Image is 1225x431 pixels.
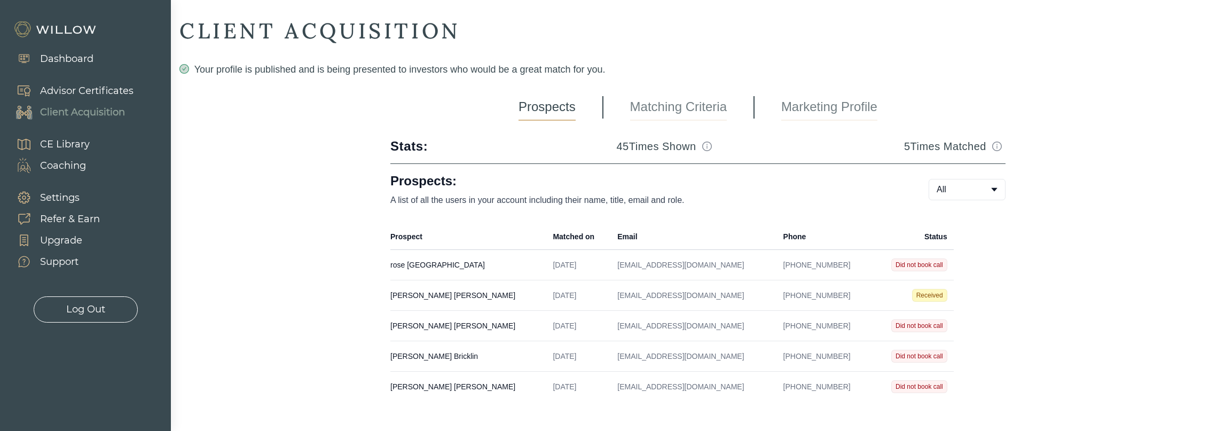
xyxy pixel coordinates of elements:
[5,48,93,69] a: Dashboard
[611,372,776,402] td: [EMAIL_ADDRESS][DOMAIN_NAME]
[891,380,947,393] span: Did not book call
[546,372,611,402] td: [DATE]
[5,101,134,123] a: Client Acquisition
[546,311,611,341] td: [DATE]
[390,224,546,250] th: Prospect
[390,250,546,280] td: rose [GEOGRAPHIC_DATA]
[390,341,546,372] td: [PERSON_NAME] Bricklin
[872,224,954,250] th: Status
[179,64,189,74] span: check-circle
[5,155,90,176] a: Coaching
[617,139,696,154] h3: 45 Times Shown
[937,183,946,196] span: All
[777,250,872,280] td: [PHONE_NUMBER]
[630,94,727,121] a: Matching Criteria
[912,289,947,302] span: Received
[40,233,82,248] div: Upgrade
[40,212,100,226] div: Refer & Earn
[40,191,80,205] div: Settings
[546,280,611,311] td: [DATE]
[40,105,125,120] div: Client Acquisition
[781,94,877,121] a: Marketing Profile
[390,194,894,207] p: A list of all the users in your account including their name, title, email and role.
[40,159,86,173] div: Coaching
[546,250,611,280] td: [DATE]
[611,224,776,250] th: Email
[390,372,546,402] td: [PERSON_NAME] [PERSON_NAME]
[702,142,712,151] span: info-circle
[5,187,100,208] a: Settings
[390,173,894,190] h1: Prospects:
[891,258,947,271] span: Did not book call
[777,311,872,341] td: [PHONE_NUMBER]
[5,208,100,230] a: Refer & Earn
[390,280,546,311] td: [PERSON_NAME] [PERSON_NAME]
[777,280,872,311] td: [PHONE_NUMBER]
[611,341,776,372] td: [EMAIL_ADDRESS][DOMAIN_NAME]
[992,142,1002,151] span: info-circle
[519,94,576,121] a: Prospects
[904,139,986,154] h3: 5 Times Matched
[777,372,872,402] td: [PHONE_NUMBER]
[40,84,134,98] div: Advisor Certificates
[390,138,428,155] div: Stats:
[988,138,1006,155] button: Match info
[5,80,134,101] a: Advisor Certificates
[5,134,90,155] a: CE Library
[179,17,1216,45] div: CLIENT ACQUISITION
[40,255,78,269] div: Support
[777,224,872,250] th: Phone
[13,21,99,38] img: Willow
[611,250,776,280] td: [EMAIL_ADDRESS][DOMAIN_NAME]
[611,311,776,341] td: [EMAIL_ADDRESS][DOMAIN_NAME]
[40,52,93,66] div: Dashboard
[546,341,611,372] td: [DATE]
[390,311,546,341] td: [PERSON_NAME] [PERSON_NAME]
[5,230,100,251] a: Upgrade
[179,62,1216,77] div: Your profile is published and is being presented to investors who would be a great match for you.
[611,280,776,311] td: [EMAIL_ADDRESS][DOMAIN_NAME]
[698,138,716,155] button: Match info
[891,350,947,363] span: Did not book call
[40,137,90,152] div: CE Library
[990,185,999,194] span: caret-down
[777,341,872,372] td: [PHONE_NUMBER]
[891,319,947,332] span: Did not book call
[546,224,611,250] th: Matched on
[66,302,105,317] div: Log Out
